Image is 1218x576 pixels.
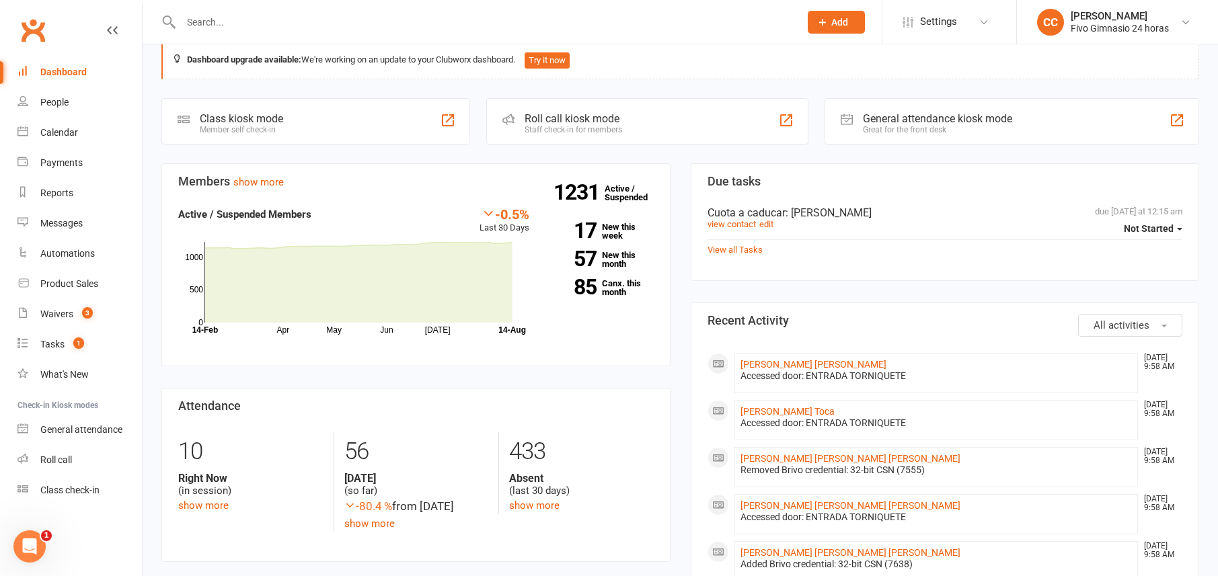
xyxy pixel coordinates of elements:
[605,174,664,212] a: 1231Active / Suspended
[41,530,52,541] span: 1
[17,178,142,208] a: Reports
[549,249,597,269] strong: 57
[1071,10,1169,22] div: [PERSON_NAME]
[344,472,489,497] div: (so far)
[1137,542,1182,559] time: [DATE] 9:58 AM
[920,7,957,37] span: Settings
[1078,314,1182,337] button: All activities
[549,277,597,297] strong: 85
[344,499,392,513] span: -80.4 %
[554,182,605,202] strong: 1231
[740,500,960,511] a: [PERSON_NAME] [PERSON_NAME] [PERSON_NAME]
[740,359,886,370] a: [PERSON_NAME] [PERSON_NAME]
[17,57,142,87] a: Dashboard
[17,148,142,178] a: Payments
[40,369,89,380] div: What's New
[40,127,78,138] div: Calendar
[740,417,1133,429] div: Accessed door: ENTRADA TORNIQUETE
[178,431,323,472] div: 10
[178,208,311,220] strong: Active / Suspended Members
[200,125,283,134] div: Member self check-in
[200,112,283,125] div: Class kiosk mode
[17,415,142,445] a: General attendance kiosk mode
[17,445,142,475] a: Roll call
[40,424,122,435] div: General attendance
[509,499,560,511] a: show more
[509,472,654,497] div: (last 30 days)
[708,219,756,229] a: view contact
[17,87,142,118] a: People
[525,52,570,69] button: Try it now
[1137,448,1182,465] time: [DATE] 9:58 AM
[740,559,1133,570] div: Added Brivo credential: 32-bit CSN (7638)
[40,97,69,108] div: People
[40,218,83,229] div: Messages
[178,175,654,188] h3: Members
[708,314,1183,327] h3: Recent Activity
[1071,22,1169,34] div: Fivo Gimnasio 24 horas
[740,453,960,464] a: [PERSON_NAME] [PERSON_NAME] [PERSON_NAME]
[831,17,848,28] span: Add
[40,67,87,77] div: Dashboard
[177,13,790,32] input: Search...
[863,125,1012,134] div: Great for the front desk
[17,475,142,505] a: Class kiosk mode
[40,157,83,168] div: Payments
[344,518,395,530] a: show more
[233,176,284,188] a: show more
[40,308,73,319] div: Waivers
[344,497,489,516] div: from [DATE]
[40,454,72,465] div: Roll call
[40,278,98,289] div: Product Sales
[17,118,142,148] a: Calendar
[1094,319,1149,331] span: All activities
[708,206,1183,219] div: Cuota a caducar
[17,208,142,239] a: Messages
[40,248,95,259] div: Automations
[178,499,229,511] a: show more
[1124,216,1182,241] button: Not Started
[509,431,654,472] div: 433
[1137,495,1182,512] time: [DATE] 9:58 AM
[344,431,489,472] div: 56
[1037,9,1064,36] div: CC
[17,239,142,269] a: Automations
[1124,223,1174,234] span: Not Started
[740,370,1133,382] div: Accessed door: ENTRADA TORNIQUETE
[178,399,654,413] h3: Attendance
[187,54,301,65] strong: Dashboard upgrade available:
[1137,401,1182,418] time: [DATE] 9:58 AM
[525,112,622,125] div: Roll call kiosk mode
[16,13,50,47] a: Clubworx
[1137,354,1182,371] time: [DATE] 9:58 AM
[740,547,960,558] a: [PERSON_NAME] [PERSON_NAME] [PERSON_NAME]
[40,188,73,198] div: Reports
[808,11,865,34] button: Add
[17,329,142,360] a: Tasks 1
[480,206,529,235] div: Last 30 Days
[863,112,1012,125] div: General attendance kiosk mode
[40,339,65,349] div: Tasks
[480,206,529,221] div: -0.5%
[708,175,1183,188] h3: Due tasks
[17,299,142,329] a: Waivers 3
[549,279,653,296] a: 85Canx. this month
[161,42,1199,79] div: We're working on an update to your Clubworx dashboard.
[549,220,597,241] strong: 17
[178,472,323,485] strong: Right Now
[509,472,654,485] strong: Absent
[344,472,489,485] strong: [DATE]
[40,485,100,495] div: Class check-in
[525,125,622,134] div: Staff check-in for members
[17,360,142,390] a: What's New
[740,511,1133,523] div: Accessed door: ENTRADA TORNIQUETE
[82,307,93,319] span: 3
[549,251,653,268] a: 57New this month
[13,530,46,563] iframe: Intercom live chat
[178,472,323,497] div: (in session)
[73,337,84,349] span: 1
[740,464,1133,476] div: Removed Brivo credential: 32-bit CSN (7555)
[740,406,835,417] a: [PERSON_NAME] Toca
[549,222,653,240] a: 17New this week
[708,245,763,255] a: View all Tasks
